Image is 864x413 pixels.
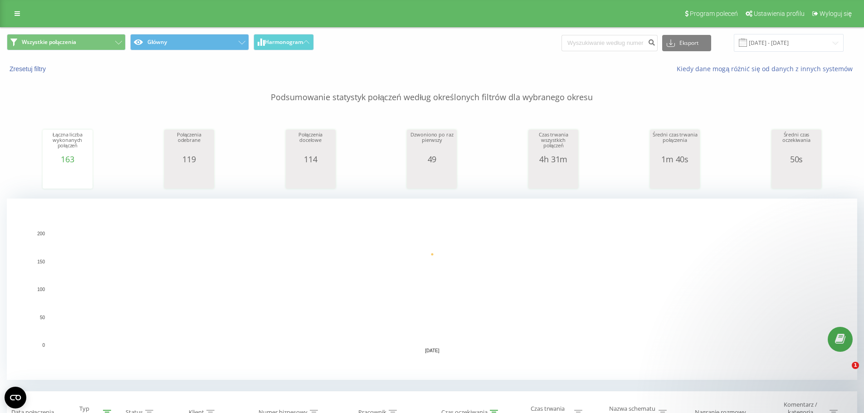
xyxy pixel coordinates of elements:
span: 1 [852,362,859,369]
button: Główny [130,34,249,50]
div: 1m 40s [652,155,698,164]
div: Średni czas trwania połączenia [652,132,698,155]
button: Wszystkie połączenia [7,34,126,50]
div: Dzwoniono po raz pierwszy [409,132,454,155]
div: 119 [166,155,212,164]
span: Ustawienia profilu [754,10,805,17]
text: 100 [37,287,45,292]
button: Zresetuj filtry [7,65,50,73]
div: Połączenia odebrane [166,132,212,155]
svg: A chart. [409,164,454,191]
text: 50 [40,315,45,320]
svg: A chart. [531,164,576,191]
svg: A chart. [7,199,857,380]
text: 150 [37,259,45,264]
svg: A chart. [774,164,819,191]
span: Wyloguj się [820,10,852,17]
div: 49 [409,155,454,164]
div: Łączna liczba wykonanych połączeń [45,132,90,155]
div: Średni czas oczekiwania [774,132,819,155]
div: Czas trwania wszystkich połączeń [531,132,576,155]
a: Kiedy dane mogą różnić się od danych z innych systemów [677,64,857,73]
text: [DATE] [425,348,439,353]
div: 114 [288,155,333,164]
button: Open CMP widget [5,387,26,408]
div: Połączenia docelowe [288,132,333,155]
p: Podsumowanie statystyk połączeń według określonych filtrów dla wybranego okresu [7,73,857,103]
div: 50s [774,155,819,164]
text: 200 [37,231,45,236]
span: Wszystkie połączenia [22,39,76,46]
button: Eksport [662,35,711,51]
svg: A chart. [166,164,212,191]
button: Harmonogram [254,34,314,50]
svg: A chart. [652,164,698,191]
iframe: Intercom live chat [833,362,855,384]
input: Wyszukiwanie według numeru [561,35,658,51]
div: 4h 31m [531,155,576,164]
svg: A chart. [288,164,333,191]
span: Program poleceń [690,10,738,17]
text: 0 [42,343,45,348]
div: 163 [45,155,90,164]
svg: A chart. [45,164,90,191]
span: Harmonogram [265,39,303,45]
